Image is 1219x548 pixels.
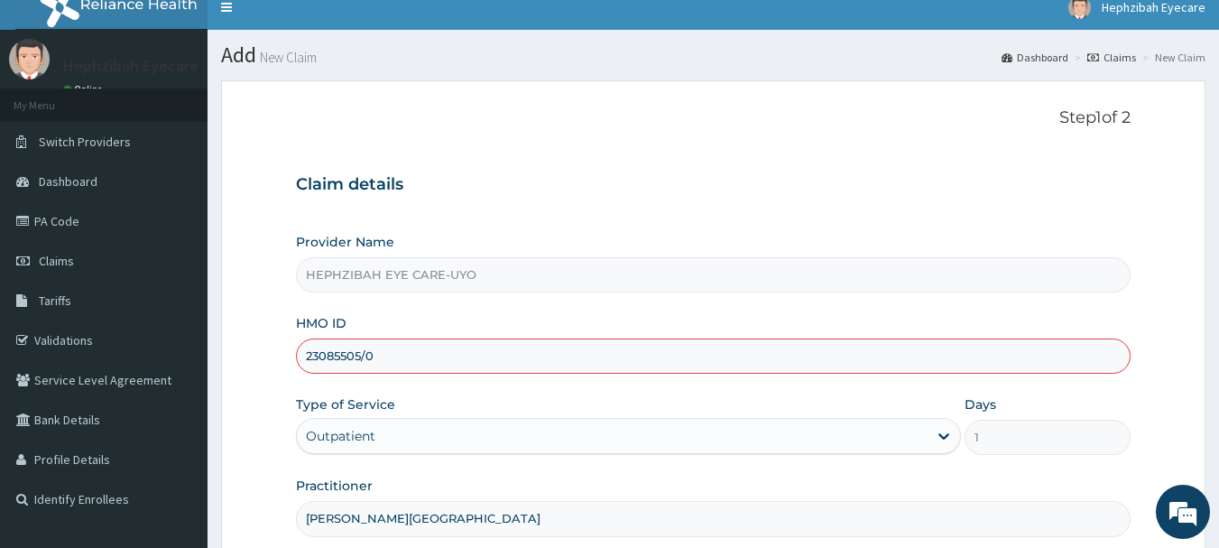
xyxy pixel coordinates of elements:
[105,161,249,343] span: We're online!
[296,314,346,332] label: HMO ID
[296,108,1131,128] p: Step 1 of 2
[9,360,344,423] textarea: Type your message and hit 'Enter'
[296,233,394,251] label: Provider Name
[1002,50,1068,65] a: Dashboard
[1087,50,1136,65] a: Claims
[296,9,339,52] div: Minimize live chat window
[296,339,1131,374] input: Enter HMO ID
[256,51,317,64] small: New Claim
[39,253,74,269] span: Claims
[9,39,50,79] img: User Image
[296,477,373,495] label: Practitioner
[39,173,97,190] span: Dashboard
[39,134,131,150] span: Switch Providers
[296,501,1131,536] input: Enter Name
[94,101,303,125] div: Chat with us now
[965,395,996,413] label: Days
[63,58,199,74] p: Hephzibah Eyecare
[63,83,106,96] a: Online
[221,43,1205,67] h1: Add
[306,427,375,445] div: Outpatient
[33,90,73,135] img: d_794563401_company_1708531726252_794563401
[1138,50,1205,65] li: New Claim
[296,175,1131,195] h3: Claim details
[296,395,395,413] label: Type of Service
[39,293,71,309] span: Tariffs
